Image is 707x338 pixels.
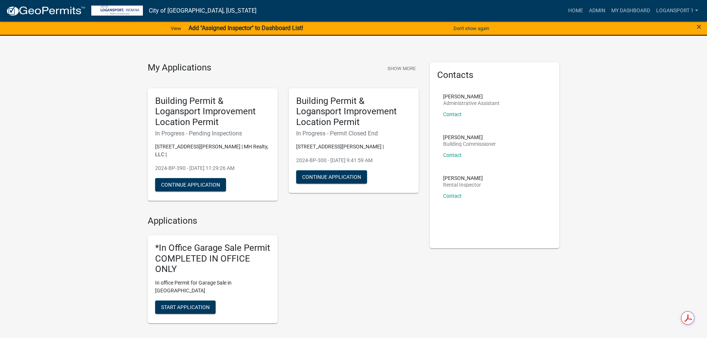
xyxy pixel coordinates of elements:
strong: Add "Assigned Inspector" to Dashboard List! [189,24,303,32]
h5: *In Office Garage Sale Permit COMPLETED IN OFFICE ONLY [155,243,270,275]
a: Contact [443,193,462,199]
img: City of Logansport, Indiana [91,6,143,16]
button: Don't show again [451,22,492,35]
p: In office Permit for Garage Sale in [GEOGRAPHIC_DATA] [155,279,270,295]
a: Logansport 1 [653,4,701,18]
button: Show More [384,62,419,75]
h4: Applications [148,216,419,226]
p: [STREET_ADDRESS][PERSON_NAME] | MH Realty, LLC | [155,143,270,158]
p: [STREET_ADDRESS][PERSON_NAME] | [296,143,411,151]
p: [PERSON_NAME] [443,94,500,99]
p: 2024-BP-390 - [DATE] 11:29:26 AM [155,164,270,172]
p: [PERSON_NAME] [443,175,483,181]
a: Admin [586,4,608,18]
button: Continue Application [155,178,226,191]
button: Continue Application [296,170,367,184]
button: Close [697,22,701,31]
h5: Contacts [437,70,552,81]
p: Administrative Assistant [443,101,500,106]
h6: In Progress - Permit Closed End [296,130,411,137]
a: Contact [443,152,462,158]
a: My Dashboard [608,4,653,18]
h5: Building Permit & Logansport Improvement Location Permit [155,96,270,128]
h5: Building Permit & Logansport Improvement Location Permit [296,96,411,128]
h4: My Applications [148,62,211,73]
button: Start Application [155,301,216,314]
a: View [168,22,184,35]
p: 2024-BP-300 - [DATE] 9:41:59 AM [296,157,411,164]
a: Contact [443,111,462,117]
p: Building Commissioner [443,141,496,147]
span: Start Application [161,304,210,310]
h6: In Progress - Pending Inspections [155,130,270,137]
a: City of [GEOGRAPHIC_DATA], [US_STATE] [149,4,256,17]
a: Home [565,4,586,18]
p: [PERSON_NAME] [443,135,496,140]
span: × [697,22,701,32]
p: Rental Inspector [443,182,483,187]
